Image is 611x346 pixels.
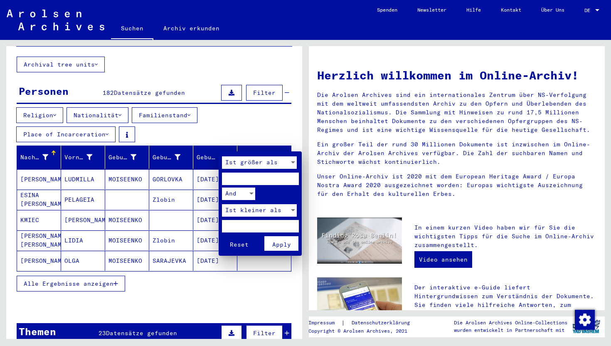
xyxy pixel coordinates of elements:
img: Zustimmung ändern [575,310,595,330]
button: Apply [264,236,299,251]
div: Zustimmung ändern [574,309,594,329]
button: Reset [222,236,256,251]
span: Apply [272,241,291,248]
span: Reset [230,241,249,248]
span: Ist kleiner als [225,206,281,214]
span: Ist größer als [225,158,278,166]
span: And [225,190,237,197]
